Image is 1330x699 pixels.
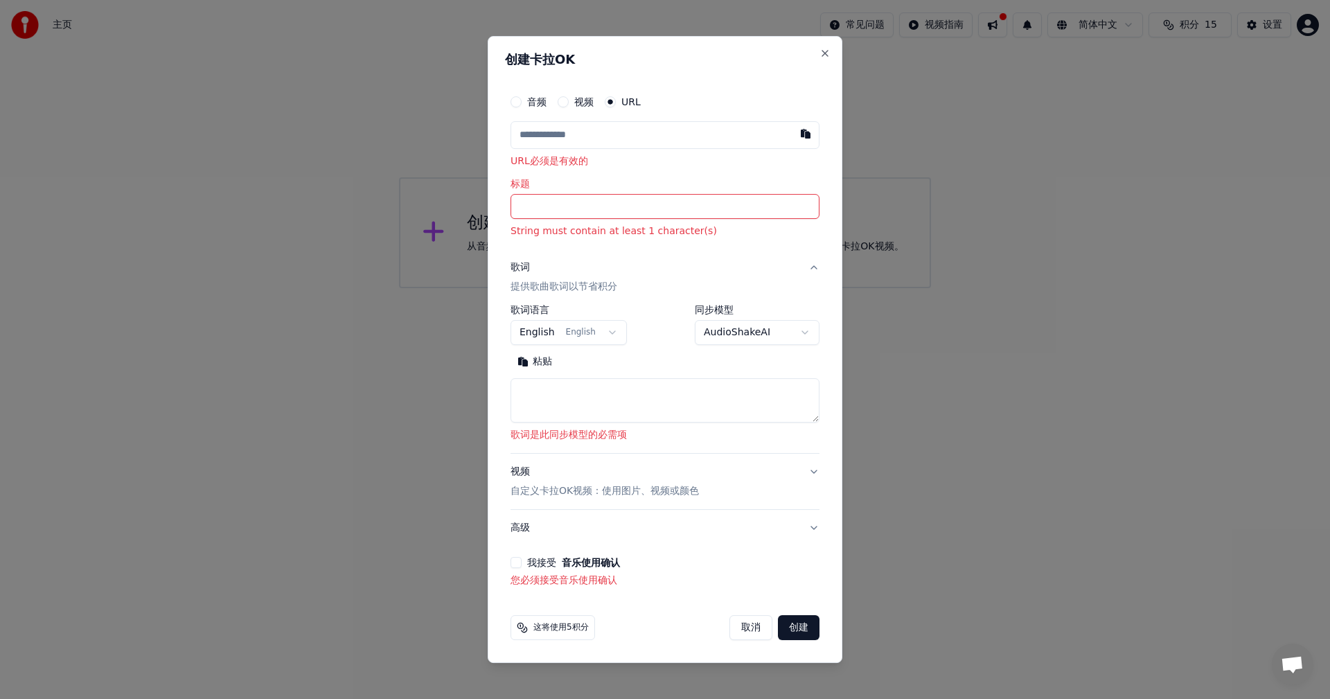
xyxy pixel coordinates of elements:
[527,558,620,567] label: 我接受
[511,574,819,587] p: 您必须接受音乐使用确认
[511,179,819,189] label: 标题
[511,306,819,454] div: 歌词提供歌曲歌词以节省积分
[562,558,620,567] button: 我接受
[511,454,819,509] button: 视频自定义卡拉OK视频：使用图片、视频或颜色
[533,622,589,633] span: 这将使用5积分
[511,306,627,315] label: 歌词语言
[511,484,699,498] p: 自定义卡拉OK视频：使用图片、视频或颜色
[511,351,559,373] button: 粘贴
[621,97,641,107] label: URL
[574,97,594,107] label: 视频
[695,306,819,315] label: 同步模型
[729,615,772,640] button: 取消
[511,429,819,443] p: 歌词是此同步模型的必需项
[778,615,819,640] button: 创建
[511,281,617,294] p: 提供歌曲歌词以节省积分
[511,225,819,239] p: String must contain at least 1 character(s)
[511,465,699,498] div: 视频
[511,154,819,168] p: URL必须是有效的
[527,97,547,107] label: 音频
[511,261,530,275] div: 歌词
[511,250,819,306] button: 歌词提供歌曲歌词以节省积分
[511,510,819,546] button: 高级
[505,53,825,66] h2: 创建卡拉OK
